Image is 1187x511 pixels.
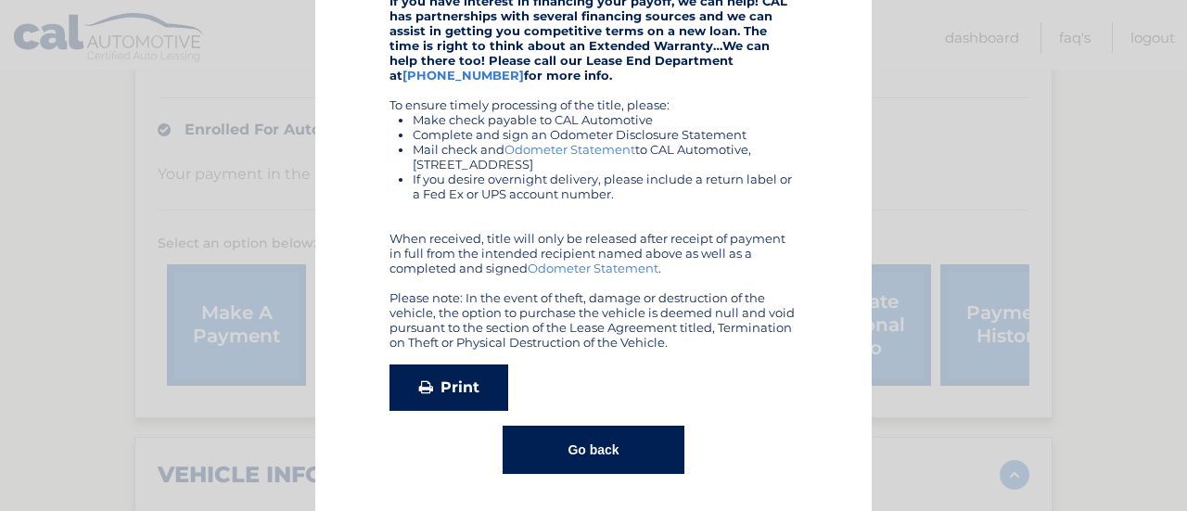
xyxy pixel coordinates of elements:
[402,68,524,83] a: [PHONE_NUMBER]
[413,112,798,127] li: Make check payable to CAL Automotive
[413,172,798,201] li: If you desire overnight delivery, please include a return label or a Fed Ex or UPS account number.
[413,142,798,172] li: Mail check and to CAL Automotive, [STREET_ADDRESS]
[389,364,508,411] a: Print
[503,426,683,474] button: Go back
[504,142,635,157] a: Odometer Statement
[528,261,658,275] a: Odometer Statement
[413,127,798,142] li: Complete and sign an Odometer Disclosure Statement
